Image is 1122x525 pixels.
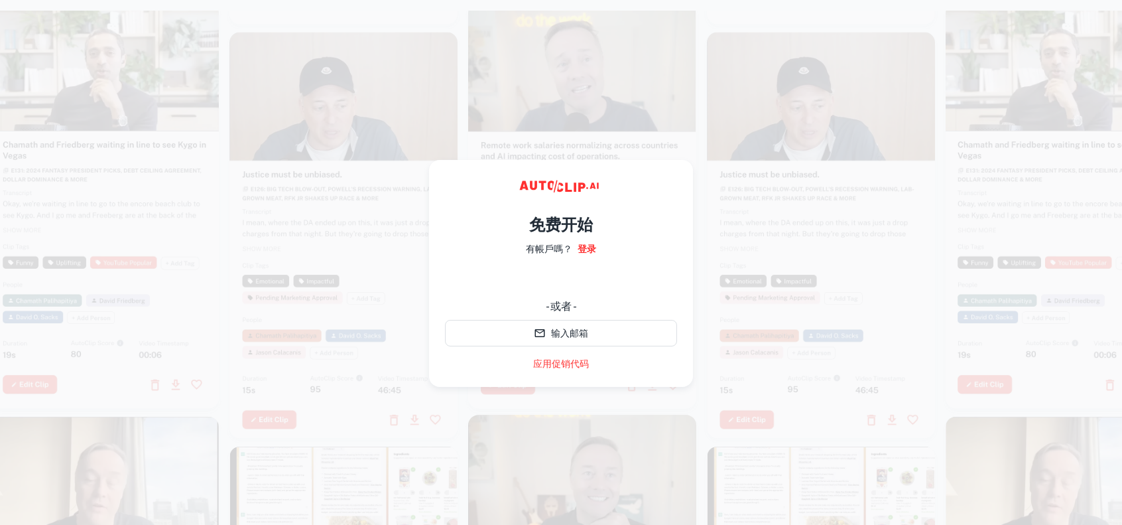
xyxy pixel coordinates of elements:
[551,328,588,338] font: 输入邮箱
[526,244,572,254] font: 有帳戶嗎？
[578,244,596,254] font: 登录
[533,358,589,369] font: 应用促销代码
[445,320,677,346] button: 输入邮箱
[546,300,577,313] font: - 或者 -
[578,242,596,256] a: 登录
[529,215,593,234] font: 免费开始
[438,265,684,295] iframe: “使用Google账号登录”按钮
